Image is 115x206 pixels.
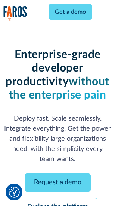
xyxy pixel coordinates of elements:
[25,173,91,192] a: Request a demo
[6,49,100,87] strong: Enterprise-grade developer productivity
[3,6,27,21] a: home
[3,6,27,21] img: Logo of the analytics and reporting company Faros.
[9,187,20,198] img: Revisit consent button
[3,114,112,164] p: Deploy fast. Scale seamlessly. Integrate everything. Get the power and flexibility large organiza...
[97,3,112,21] div: menu
[49,4,92,20] a: Get a demo
[9,187,20,198] button: Cookie Settings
